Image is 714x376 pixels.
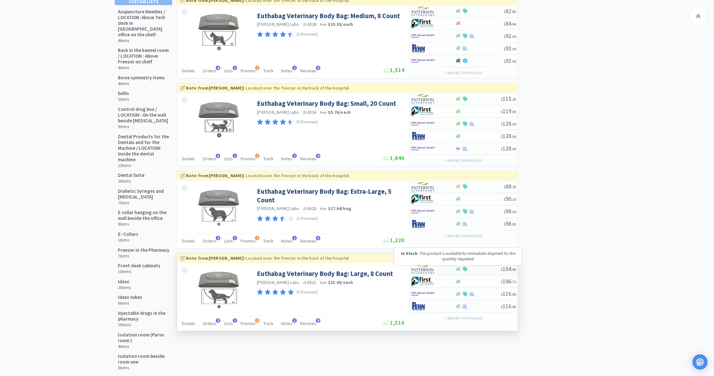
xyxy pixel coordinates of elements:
span: . 16 [511,197,516,202]
h5: Acupuncture Needles / LOCATION :Above Tech desk in [GEOGRAPHIC_DATA] office on the shelf . [118,9,169,38]
span: 98 [504,207,516,215]
span: . 00 [511,292,516,297]
span: . 00 [511,134,516,139]
span: . 00 [511,304,516,309]
span: $ [501,147,503,151]
span: 1 [233,154,237,158]
h6: 1 items [118,238,138,243]
span: 92 [504,45,516,52]
button: +2more suppliers [441,314,486,323]
img: f6b2451649754179b5b4e0c70c3f7cb0_2.png [411,207,435,216]
img: e1133ece90fa4a959c5ae41b0808c578_9.png [411,131,435,141]
h5: E collar hanging on the wall beside the office [118,210,169,221]
img: f6b2451649754179b5b4e0c70c3f7cb0_2.png [411,119,435,128]
img: f6b2451649754179b5b4e0c70c3f7cb0_2.png [411,144,435,153]
img: f6b2451649754179b5b4e0c70c3f7cb0_2.png [411,31,435,41]
span: 116 [501,302,516,310]
div: Open Intercom Messenger [692,354,708,370]
span: Notes [281,156,293,162]
span: 1 [233,236,237,240]
h5: Dental Products for the Dentals and for the Machine / LOCATION: Inside the dental machine. [118,134,169,163]
span: 3 [316,236,320,240]
h5: Isolation room beside room one [118,353,169,365]
h6: 1 items [118,97,129,102]
span: 104 [501,265,516,272]
h5: Freezer in the Pharmacy [118,247,169,253]
img: f5e969b455434c6296c6d81ef179fa71_3.png [411,6,435,16]
h6: 7 items [118,200,169,206]
button: +2more suppliers [441,156,486,165]
span: Reviews [300,156,317,162]
span: from [320,206,327,211]
span: . 00 [511,209,516,214]
button: +2more suppliers [441,69,486,77]
span: · [300,206,302,212]
h5: Back in the kennel room / LOCATION : Above Freezer on shelf [118,47,169,65]
span: . 20 [511,184,516,189]
h6: 4 items [118,81,165,86]
span: 84 [504,20,516,27]
span: Lists [224,156,233,162]
img: f5e969b455434c6296c6d81ef179fa71_3.png [411,264,435,274]
h6: 9 items [118,124,169,129]
span: 119 [501,107,516,115]
h6: 10 items [118,269,160,274]
span: 1,846 [383,154,404,162]
strong: Note from [PERSON_NAME] : [186,85,245,91]
img: c91676b4a0e443fbb007bf91bba1dfff_272853.jpeg [198,269,239,311]
span: . 00 [511,222,516,227]
span: . 20 [511,97,516,102]
h6: 29 items [118,322,169,328]
span: $ [504,222,506,227]
span: . 00 [511,47,516,51]
a: [PERSON_NAME] Labs [257,109,299,115]
h6: 20 items [118,179,144,184]
span: 1 [292,66,297,70]
span: Lists [224,321,233,326]
span: 1 [255,236,259,240]
span: . 00 [511,34,516,39]
span: $ [504,197,506,202]
img: cad44a8cb7774379ac4e8cbabab9e5bc_202895.jpeg [198,187,239,228]
h5: Diabetic Syringes and [MEDICAL_DATA] [118,188,169,200]
span: Notes [281,321,293,326]
span: $ [501,292,503,297]
span: Promos [241,156,256,162]
span: Orders [203,321,216,326]
img: 67d67680309e4a0bb49a5ff0391dcc42_6.png [411,106,435,116]
strong: Note from [PERSON_NAME] : [186,255,245,261]
img: 67d67680309e4a0bb49a5ff0391dcc42_6.png [411,19,435,28]
span: · [300,109,302,115]
p: - This product is available for immediate shipment for the quantity requested [397,251,519,262]
span: . 72 [511,279,516,284]
strong: Note from [PERSON_NAME] : [186,173,245,178]
span: 1 [255,318,259,323]
div: Located over the freezer in the back of the hospital. [180,84,514,91]
a: Euthabag Veterinary Body Bag: Medium, 8 Count [257,11,400,20]
p: (3 Reviews) [296,31,318,38]
strong: $17.64 / bag [328,206,352,211]
a: [PERSON_NAME] Labs [257,21,299,27]
span: Lists [224,68,233,74]
span: 3 [216,318,220,323]
span: Details [182,238,195,244]
a: Euthabag Veterinary Body Bag: Extra-Large, 5 Count [257,187,403,205]
img: f5e969b455434c6296c6d81ef179fa71_3.png [411,182,435,192]
span: $ [504,59,506,64]
span: Reviews [300,68,317,74]
img: f6b2451649754179b5b4e0c70c3f7cb0_2.png [411,289,435,299]
h5: Idexx tubes [118,294,142,300]
button: +2more suppliers [441,232,486,241]
h6: 22 items [118,163,169,168]
span: $ [501,109,503,114]
span: Details [182,321,195,326]
h5: Isolation room (Parvo room ) [118,332,169,343]
h6: 4 items [118,65,169,70]
span: Track [263,321,273,326]
div: Located over the freezer in the back of the hospital. [180,172,514,179]
span: 116 [501,290,516,297]
strong: In Stock [401,251,417,256]
span: from [320,280,327,285]
img: bf6c28ea5ac1495ca2c99d390139751e_201251.jpeg [198,11,239,53]
span: $ [504,47,506,51]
